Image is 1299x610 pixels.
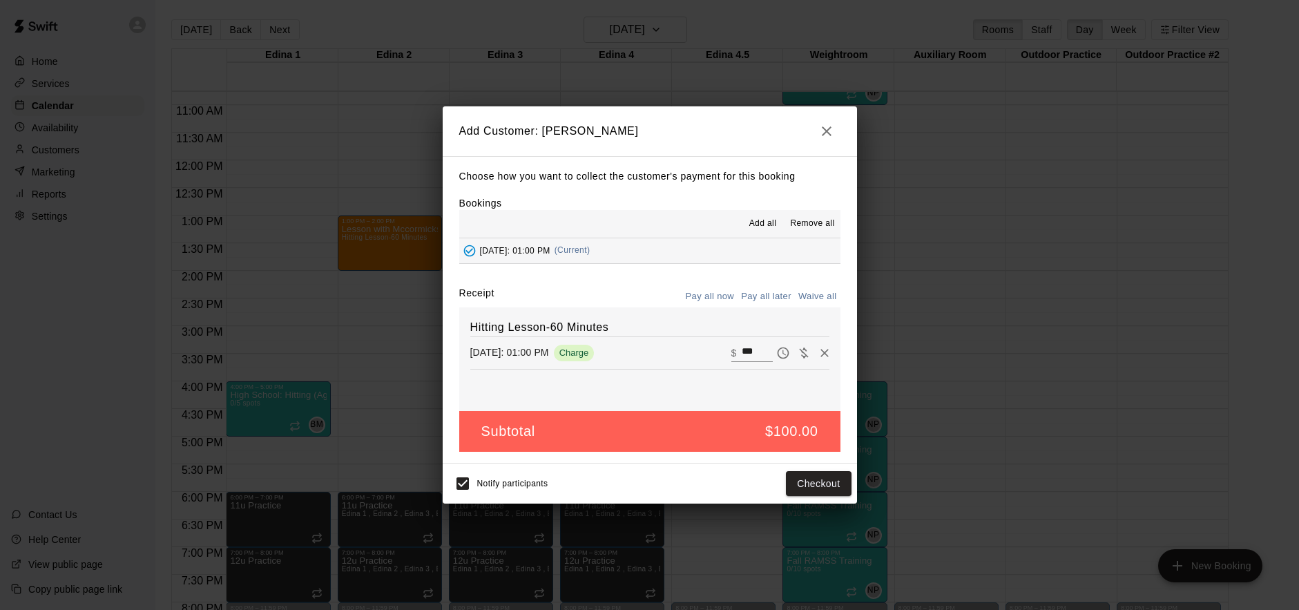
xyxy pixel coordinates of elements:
[443,106,857,156] h2: Add Customer: [PERSON_NAME]
[459,168,840,185] p: Choose how you want to collect the customer's payment for this booking
[477,479,548,488] span: Notify participants
[765,422,818,441] h5: $100.00
[481,422,535,441] h5: Subtotal
[480,245,550,255] span: [DATE]: 01:00 PM
[459,238,840,264] button: Added - Collect Payment[DATE]: 01:00 PM(Current)
[682,286,738,307] button: Pay all now
[738,286,795,307] button: Pay all later
[795,286,840,307] button: Waive all
[555,245,590,255] span: (Current)
[731,346,737,360] p: $
[459,198,502,209] label: Bookings
[459,286,494,307] label: Receipt
[773,346,793,358] span: Pay later
[554,347,595,358] span: Charge
[814,343,835,363] button: Remove
[785,213,840,235] button: Remove all
[470,345,549,359] p: [DATE]: 01:00 PM
[749,217,777,231] span: Add all
[790,217,834,231] span: Remove all
[793,346,814,358] span: Waive payment
[470,318,829,336] h6: Hitting Lesson-60 Minutes
[459,240,480,261] button: Added - Collect Payment
[786,471,851,497] button: Checkout
[740,213,785,235] button: Add all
